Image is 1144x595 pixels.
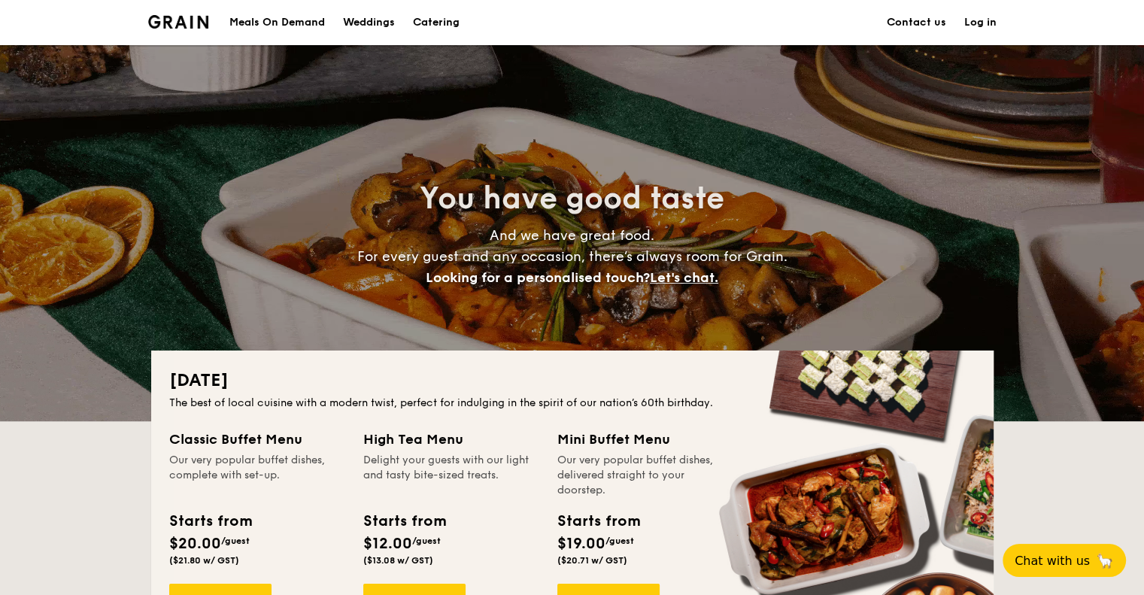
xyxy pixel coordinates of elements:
div: Our very popular buffet dishes, delivered straight to your doorstep. [557,453,733,498]
span: /guest [412,536,441,546]
span: ($21.80 w/ GST) [169,555,239,566]
a: Logotype [148,15,209,29]
div: Classic Buffet Menu [169,429,345,450]
span: 🦙 [1096,552,1114,569]
span: Let's chat. [650,269,718,286]
span: ($13.08 w/ GST) [363,555,433,566]
span: $20.00 [169,535,221,553]
div: Starts from [557,510,639,533]
div: Our very popular buffet dishes, complete with set-up. [169,453,345,498]
div: The best of local cuisine with a modern twist, perfect for indulging in the spirit of our nation’... [169,396,976,411]
button: Chat with us🦙 [1003,544,1126,577]
div: High Tea Menu [363,429,539,450]
span: You have good taste [420,181,724,217]
div: Mini Buffet Menu [557,429,733,450]
span: $19.00 [557,535,605,553]
span: $12.00 [363,535,412,553]
img: Grain [148,15,209,29]
span: Chat with us [1015,554,1090,568]
h2: [DATE] [169,369,976,393]
span: ($20.71 w/ GST) [557,555,627,566]
div: Starts from [169,510,251,533]
span: And we have great food. For every guest and any occasion, there’s always room for Grain. [357,227,787,286]
span: /guest [605,536,634,546]
div: Delight your guests with our light and tasty bite-sized treats. [363,453,539,498]
span: Looking for a personalised touch? [426,269,650,286]
span: /guest [221,536,250,546]
div: Starts from [363,510,445,533]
